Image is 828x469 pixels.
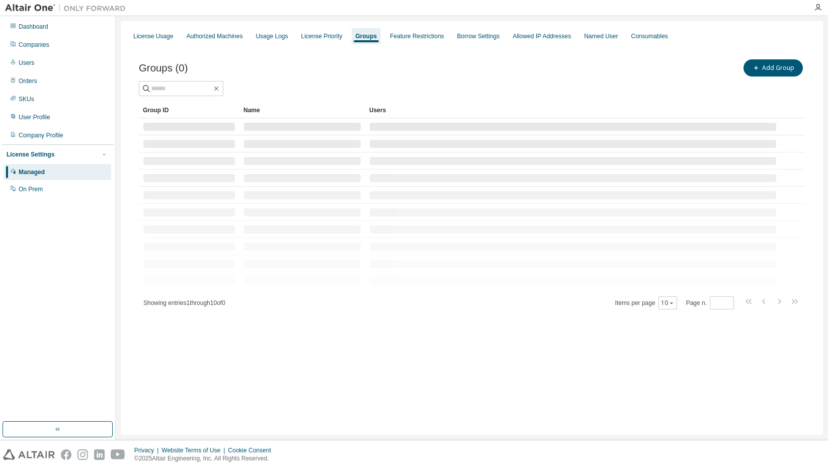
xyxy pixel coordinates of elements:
[186,32,242,40] div: Authorized Machines
[390,32,444,40] div: Feature Restrictions
[134,454,277,463] p: © 2025 Altair Engineering, Inc. All Rights Reserved.
[133,32,173,40] div: License Usage
[19,113,50,121] div: User Profile
[111,449,125,460] img: youtube.svg
[19,41,49,49] div: Companies
[161,446,228,454] div: Website Terms of Use
[3,449,55,460] img: altair_logo.svg
[5,3,131,13] img: Altair One
[19,131,63,139] div: Company Profile
[19,59,34,67] div: Users
[615,296,677,309] span: Items per page
[19,95,34,103] div: SKUs
[369,102,777,118] div: Users
[243,102,361,118] div: Name
[134,446,161,454] div: Privacy
[19,77,37,85] div: Orders
[19,168,45,176] div: Managed
[631,32,668,40] div: Consumables
[139,62,188,74] span: Groups (0)
[661,299,675,307] button: 10
[457,32,500,40] div: Borrow Settings
[94,449,105,460] img: linkedin.svg
[686,296,734,309] span: Page n.
[7,150,54,159] div: License Settings
[513,32,571,40] div: Allowed IP Addresses
[228,446,277,454] div: Cookie Consent
[143,102,235,118] div: Group ID
[143,299,225,306] span: Showing entries 1 through 10 of 0
[301,32,343,40] div: License Priority
[256,32,288,40] div: Usage Logs
[584,32,618,40] div: Named User
[61,449,71,460] img: facebook.svg
[77,449,88,460] img: instagram.svg
[743,59,803,76] button: Add Group
[19,185,43,193] div: On Prem
[356,32,377,40] div: Groups
[19,23,48,31] div: Dashboard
